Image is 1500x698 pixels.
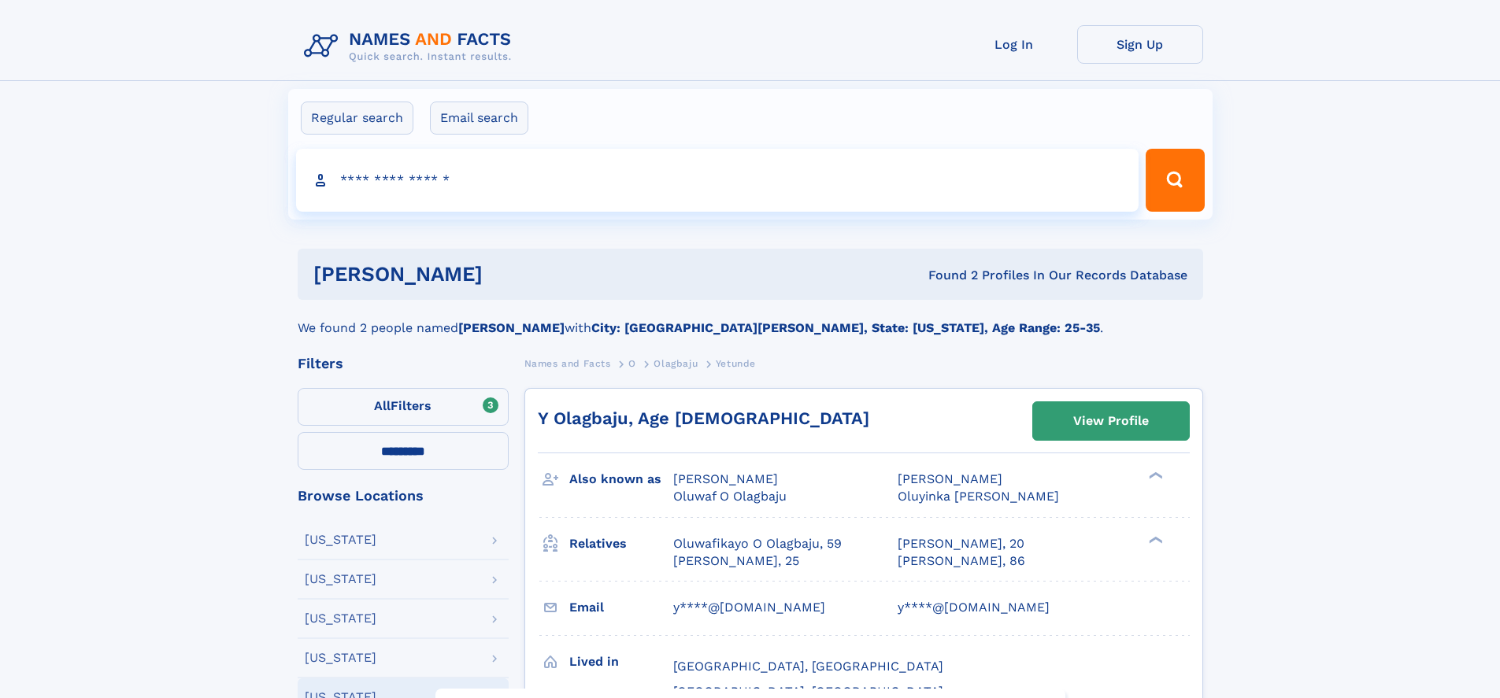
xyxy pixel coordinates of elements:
[524,353,611,373] a: Names and Facts
[706,267,1187,284] div: Found 2 Profiles In Our Records Database
[654,358,698,369] span: Olagbaju
[673,535,842,552] a: Oluwafikayo O Olagbaju, 59
[898,471,1002,486] span: [PERSON_NAME]
[430,102,528,135] label: Email search
[673,489,787,504] span: Oluwaf O Olagbaju
[951,25,1077,64] a: Log In
[1077,25,1203,64] a: Sign Up
[628,353,636,373] a: O
[301,102,413,135] label: Regular search
[716,358,756,369] span: Yetunde
[538,408,869,428] a: Y Olagbaju, Age [DEMOGRAPHIC_DATA]
[313,264,706,284] h1: [PERSON_NAME]
[673,471,778,486] span: [PERSON_NAME]
[569,648,673,675] h3: Lived in
[898,535,1024,552] a: [PERSON_NAME], 20
[898,489,1059,504] span: Oluyinka [PERSON_NAME]
[628,358,636,369] span: O
[569,466,673,493] h3: Also known as
[654,353,698,373] a: Olagbaju
[305,534,376,546] div: [US_STATE]
[305,612,376,625] div: [US_STATE]
[1146,149,1204,212] button: Search Button
[298,388,509,426] label: Filters
[1073,403,1149,439] div: View Profile
[1145,534,1164,545] div: ❯
[569,530,673,557] h3: Relatives
[296,149,1139,212] input: search input
[298,25,524,68] img: Logo Names and Facts
[305,573,376,585] div: [US_STATE]
[673,659,943,674] span: [GEOGRAPHIC_DATA], [GEOGRAPHIC_DATA]
[673,552,799,570] a: [PERSON_NAME], 25
[298,300,1203,338] div: We found 2 people named with .
[591,320,1100,335] b: City: [GEOGRAPHIC_DATA][PERSON_NAME], State: [US_STATE], Age Range: 25-35
[298,356,509,371] div: Filters
[898,552,1025,570] a: [PERSON_NAME], 86
[1145,471,1164,481] div: ❯
[298,489,509,503] div: Browse Locations
[569,594,673,621] h3: Email
[374,398,391,413] span: All
[1033,402,1189,440] a: View Profile
[458,320,565,335] b: [PERSON_NAME]
[305,652,376,664] div: [US_STATE]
